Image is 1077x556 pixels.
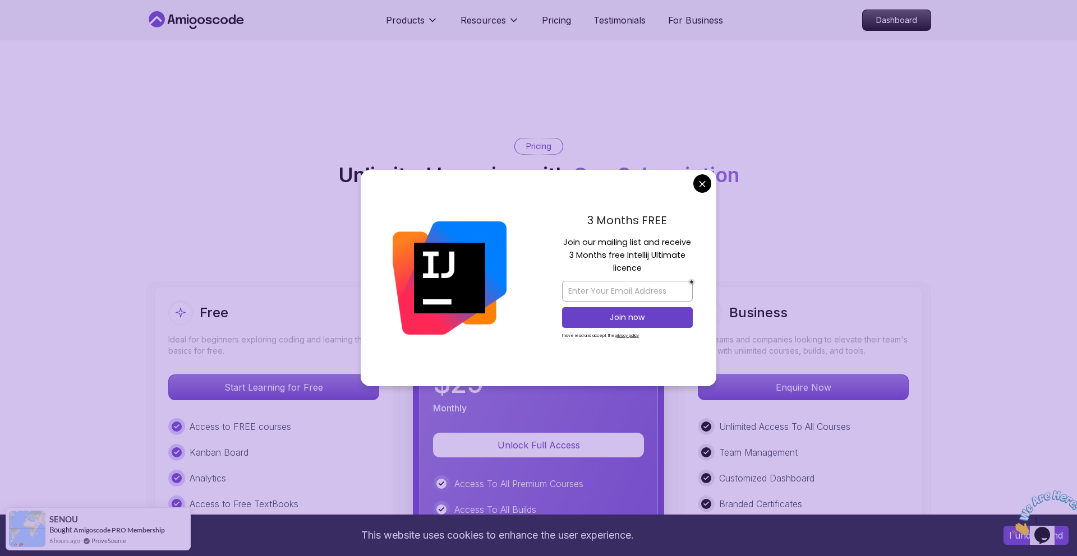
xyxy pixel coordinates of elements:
[169,375,379,400] p: Start Learning for Free
[698,374,909,400] button: Enquire Now
[526,141,551,152] p: Pricing
[190,471,226,485] p: Analytics
[668,13,723,27] a: For Business
[8,523,987,548] div: This website uses cookies to enhance the user experience.
[719,497,802,511] p: Branded Certificates
[338,164,739,186] h2: Unlimited Learning with
[862,10,931,31] a: Dashboard
[4,4,74,49] img: Chat attention grabber
[433,401,467,415] p: Monthly
[433,370,484,397] p: $ 29
[698,382,909,393] a: Enquire Now
[1004,526,1069,545] button: Accept cookies
[433,433,644,457] button: Unlock Full Access
[49,536,80,545] span: 6 hours ago
[447,438,630,452] p: Unlock Full Access
[73,526,165,534] a: Amigoscode PRO Membership
[200,304,228,322] h2: Free
[386,13,438,36] button: Products
[593,13,646,27] a: Testimonials
[190,497,298,511] p: Access to Free TextBooks
[698,334,909,356] p: For teams and companies looking to elevate their team's skills with unlimited courses, builds, an...
[461,13,506,27] p: Resources
[386,13,425,27] p: Products
[49,525,72,534] span: Bought
[168,374,379,400] button: Start Learning for Free
[433,439,644,451] a: Unlock Full Access
[168,382,379,393] a: Start Learning for Free
[863,10,931,30] p: Dashboard
[9,511,45,547] img: provesource social proof notification image
[1007,486,1077,539] iframe: chat widget
[573,163,739,187] span: One Subscription
[49,515,78,524] span: SENOU
[719,446,798,459] p: Team Management
[719,420,850,433] p: Unlimited Access To All Courses
[454,503,536,516] p: Access To All Builds
[190,446,248,459] p: Kanban Board
[168,334,379,356] p: Ideal for beginners exploring coding and learning the basics for free.
[729,304,788,322] h2: Business
[4,4,9,14] span: 1
[542,13,571,27] a: Pricing
[91,536,126,545] a: ProveSource
[461,13,519,36] button: Resources
[698,375,908,400] p: Enquire Now
[190,420,291,433] p: Access to FREE courses
[454,477,583,490] p: Access To All Premium Courses
[719,471,814,485] p: Customized Dashboard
